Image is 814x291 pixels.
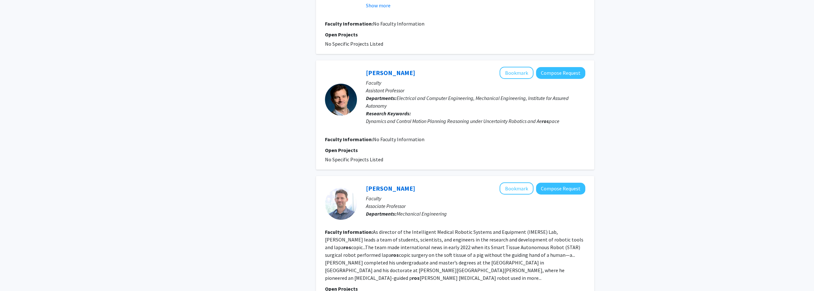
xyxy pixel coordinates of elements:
[325,229,373,235] b: Faculty Information:
[366,195,585,202] p: Faculty
[325,136,373,142] b: Faculty Information:
[325,41,383,47] span: No Specific Projects Listed
[366,87,585,94] p: Assistant Professor
[391,252,399,258] b: ros
[325,229,583,281] fg-read-more: As director of the Intelligent Medical Robotic Systems and Equipment (IMERSE) Lab, [PERSON_NAME] ...
[325,20,373,27] b: Faculty Information:
[325,31,585,38] p: Open Projects
[366,184,415,192] a: [PERSON_NAME]
[366,95,397,101] b: Departments:
[366,110,411,117] b: Research Keywords:
[325,146,585,154] p: Open Projects
[366,211,397,217] b: Departments:
[373,20,424,27] span: No Faculty Information
[366,2,391,9] button: Show more
[412,275,420,281] b: ros
[366,79,585,87] p: Faculty
[366,95,569,109] span: Electrical and Computer Engineering, Mechanical Engineering, Institute for Assured Autonomy
[366,117,585,125] div: Dynamics and Control Motion Planning Reasoning under Uncertainty Robotics and Ae pace
[373,136,424,142] span: No Faculty Information
[536,67,585,79] button: Compose Request to Marin Kobilarov
[542,118,549,124] b: ros
[325,156,383,163] span: No Specific Projects Listed
[5,262,27,286] iframe: Chat
[500,67,533,79] button: Add Marin Kobilarov to Bookmarks
[536,183,585,195] button: Compose Request to Axel Krieger
[366,202,585,210] p: Associate Professor
[500,182,533,195] button: Add Axel Krieger to Bookmarks
[397,211,447,217] span: Mechanical Engineering
[344,244,351,250] b: ros
[366,69,415,77] a: [PERSON_NAME]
